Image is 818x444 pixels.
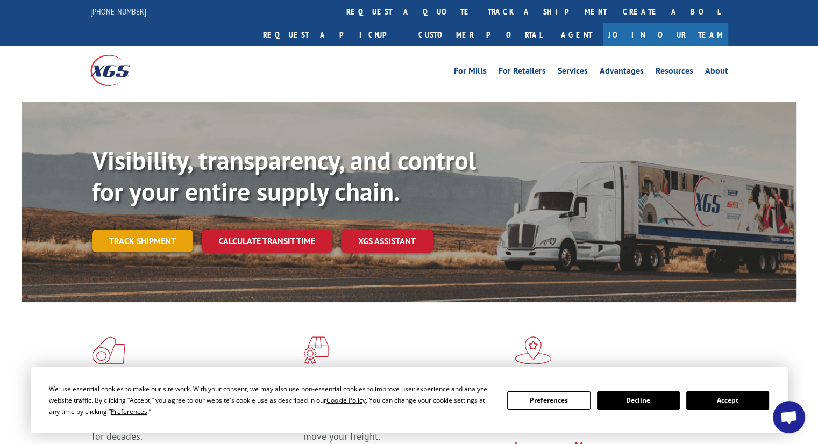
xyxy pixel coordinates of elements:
a: For Retailers [499,67,546,78]
div: We use essential cookies to make our site work. With your consent, we may also use non-essential ... [49,383,494,417]
a: Track shipment [92,230,193,252]
a: Customer Portal [410,23,550,46]
img: xgs-icon-focused-on-flooring-red [303,336,329,364]
a: XGS ASSISTANT [341,230,433,253]
a: [PHONE_NUMBER] [90,6,146,17]
a: Request a pickup [255,23,410,46]
a: For Mills [454,67,487,78]
span: As an industry carrier of choice, XGS has brought innovation and dedication to flooring logistics... [92,404,295,442]
a: Services [558,67,588,78]
button: Preferences [507,391,590,410]
a: Join Our Team [603,23,728,46]
div: Cookie Consent Prompt [31,367,788,433]
span: Cookie Policy [326,396,366,405]
span: Preferences [111,407,147,416]
a: About [705,67,728,78]
img: xgs-icon-flagship-distribution-model-red [515,336,552,364]
b: Visibility, transparency, and control for your entire supply chain. [92,144,476,208]
button: Accept [686,391,769,410]
img: xgs-icon-total-supply-chain-intelligence-red [92,336,125,364]
a: Resources [656,67,693,78]
a: Calculate transit time [202,230,332,253]
button: Decline [597,391,680,410]
a: Agent [550,23,603,46]
div: Open chat [773,401,805,433]
a: Advantages [600,67,644,78]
